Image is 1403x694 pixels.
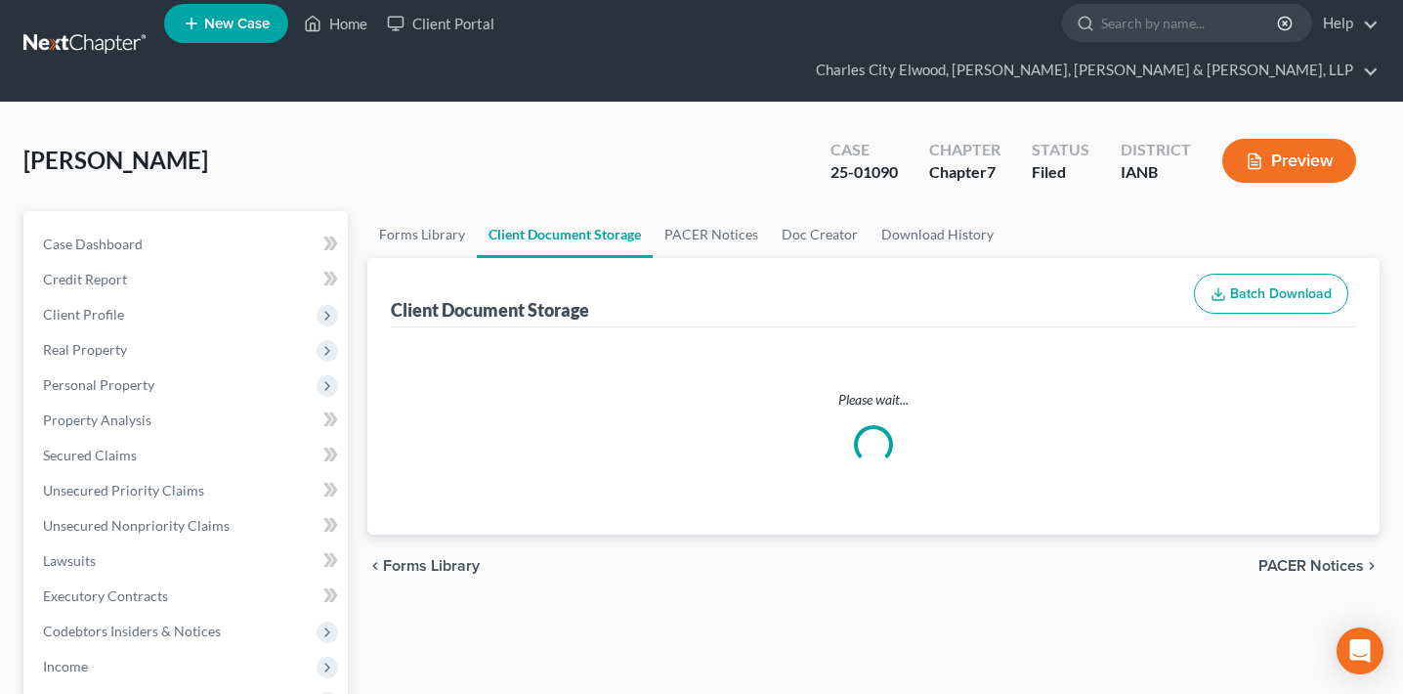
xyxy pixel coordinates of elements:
[1222,139,1356,183] button: Preview
[43,587,168,604] span: Executory Contracts
[43,517,230,534] span: Unsecured Nonpriority Claims
[870,211,1005,258] a: Download History
[27,508,348,543] a: Unsecured Nonpriority Claims
[1121,161,1191,184] div: IANB
[27,227,348,262] a: Case Dashboard
[294,6,377,41] a: Home
[27,473,348,508] a: Unsecured Priority Claims
[27,403,348,438] a: Property Analysis
[43,623,221,639] span: Codebtors Insiders & Notices
[23,146,208,174] span: [PERSON_NAME]
[43,658,88,674] span: Income
[43,412,151,428] span: Property Analysis
[391,298,589,322] div: Client Document Storage
[27,543,348,579] a: Lawsuits
[204,17,270,31] span: New Case
[1194,274,1348,315] button: Batch Download
[1337,628,1383,674] div: Open Intercom Messenger
[1258,558,1380,574] button: PACER Notices chevron_right
[27,438,348,473] a: Secured Claims
[929,161,1000,184] div: Chapter
[1032,139,1089,161] div: Status
[43,482,204,499] span: Unsecured Priority Claims
[929,139,1000,161] div: Chapter
[377,6,504,41] a: Client Portal
[27,262,348,297] a: Credit Report
[367,211,477,258] a: Forms Library
[43,447,137,463] span: Secured Claims
[830,161,898,184] div: 25-01090
[1032,161,1089,184] div: Filed
[43,271,127,287] span: Credit Report
[1313,6,1379,41] a: Help
[43,236,143,252] span: Case Dashboard
[1364,558,1380,574] i: chevron_right
[383,558,480,574] span: Forms Library
[770,211,870,258] a: Doc Creator
[1101,5,1280,41] input: Search by name...
[43,376,154,393] span: Personal Property
[43,552,96,569] span: Lawsuits
[43,341,127,358] span: Real Property
[43,306,124,323] span: Client Profile
[987,162,996,181] span: 7
[830,139,898,161] div: Case
[477,211,653,258] a: Client Document Storage
[1230,285,1332,302] span: Batch Download
[367,558,480,574] button: chevron_left Forms Library
[27,579,348,614] a: Executory Contracts
[367,558,383,574] i: chevron_left
[1121,139,1191,161] div: District
[806,53,1379,88] a: Charles City Elwood, [PERSON_NAME], [PERSON_NAME] & [PERSON_NAME], LLP
[395,390,1352,410] p: Please wait...
[1258,558,1364,574] span: PACER Notices
[653,211,770,258] a: PACER Notices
